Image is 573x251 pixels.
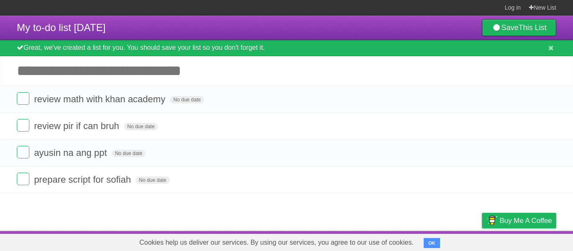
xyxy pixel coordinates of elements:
[482,19,556,36] a: SaveThis List
[503,233,556,249] a: Suggest a feature
[112,150,146,157] span: No due date
[34,94,167,104] span: review math with khan academy
[482,213,556,228] a: Buy me a coffee
[17,119,29,132] label: Done
[17,173,29,185] label: Done
[135,176,169,184] span: No due date
[398,233,432,249] a: Developers
[424,238,440,248] button: OK
[131,234,422,251] span: Cookies help us deliver our services. By using our services, you agree to our use of cookies.
[17,22,106,33] span: My to-do list [DATE]
[34,121,121,131] span: review pir if can bruh
[518,23,547,32] b: This List
[124,123,158,130] span: No due date
[17,146,29,158] label: Done
[486,213,497,228] img: Buy me a coffee
[34,147,109,158] span: ayusin na ang ppt
[170,96,204,104] span: No due date
[17,92,29,105] label: Done
[34,174,133,185] span: prepare script for sofiah
[500,213,552,228] span: Buy me a coffee
[370,233,388,249] a: About
[443,233,461,249] a: Terms
[471,233,493,249] a: Privacy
